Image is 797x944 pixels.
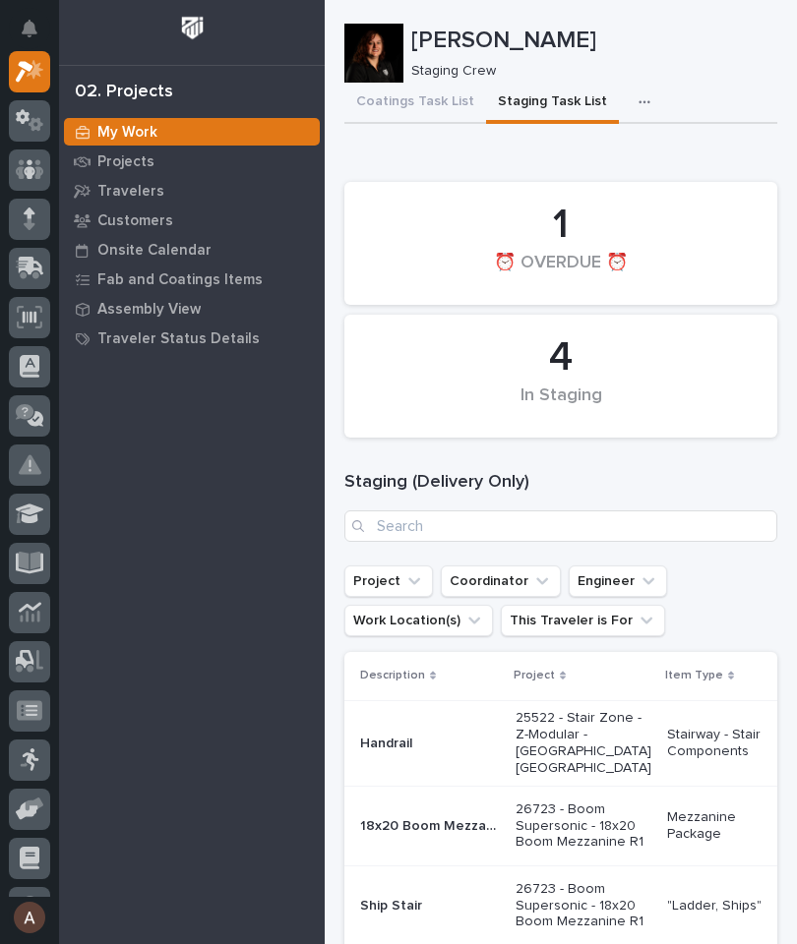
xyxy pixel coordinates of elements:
h1: Staging (Delivery Only) [344,471,777,495]
a: Assembly View [59,294,325,324]
p: My Work [97,124,157,142]
a: Customers [59,206,325,235]
p: Travelers [97,183,164,201]
p: 25522 - Stair Zone - Z-Modular - [GEOGRAPHIC_DATA] [GEOGRAPHIC_DATA] [516,710,651,776]
button: Staging Task List [486,83,619,124]
p: Assembly View [97,301,201,319]
p: Customers [97,212,173,230]
p: Project [514,665,555,686]
p: Ship Stair [360,894,426,914]
a: Fab and Coatings Items [59,265,325,294]
img: Workspace Logo [174,10,211,46]
p: 26723 - Boom Supersonic - 18x20 Boom Mezzanine R1 [516,881,651,930]
div: 1 [378,201,744,250]
div: In Staging [378,385,744,427]
p: Staging Crew [411,63,762,80]
p: "Ladder, Ships" [667,898,767,914]
p: Onsite Calendar [97,242,212,260]
p: Stairway - Stair Components [667,727,767,760]
a: Travelers [59,176,325,206]
button: Engineer [569,565,667,597]
button: Project [344,565,433,597]
p: Traveler Status Details [97,330,260,348]
button: users-avatar [9,897,50,938]
div: ⏰ OVERDUE ⏰ [378,253,744,294]
p: Description [360,665,425,686]
p: Mezzanine Package [667,809,767,843]
p: 18x20 Boom Mezzanine [360,814,504,835]
a: Projects [59,147,325,176]
p: Projects [97,153,154,171]
button: Coordinator [441,565,561,597]
div: 02. Projects [75,82,173,103]
p: Fab and Coatings Items [97,271,263,289]
div: 4 [378,333,744,383]
p: 26723 - Boom Supersonic - 18x20 Boom Mezzanine R1 [516,801,651,851]
button: Notifications [9,8,50,49]
button: Work Location(s) [344,605,493,636]
a: My Work [59,117,325,147]
a: Onsite Calendar [59,235,325,265]
button: This Traveler is For [501,605,665,636]
a: Traveler Status Details [59,324,325,353]
p: [PERSON_NAME] [411,27,769,55]
button: Coatings Task List [344,83,486,124]
div: Notifications [25,20,50,51]
p: Handrail [360,732,416,752]
input: Search [344,510,777,542]
p: Item Type [665,665,723,686]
